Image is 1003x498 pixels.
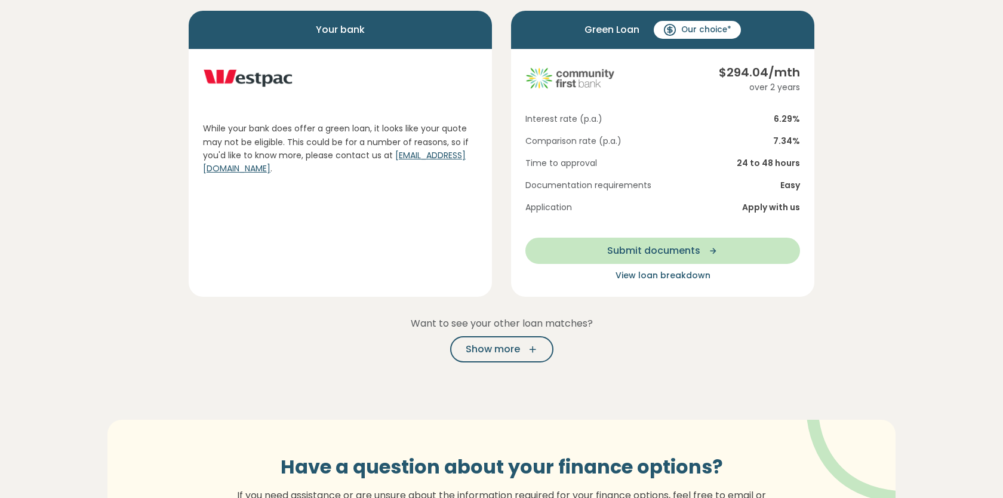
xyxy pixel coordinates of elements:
h3: Have a question about your finance options? [230,456,773,478]
span: Apply with us [742,201,800,214]
span: Submit documents [607,244,700,258]
span: Time to approval [525,157,597,170]
div: $ 294.04 /mth [719,63,800,81]
button: View loan breakdown [525,269,800,282]
span: Interest rate (p.a.) [525,113,602,125]
iframe: Chat Widget [943,441,1003,498]
span: Application [525,201,572,214]
p: While your bank does offer a green loan, it looks like your quote may not be eligible. This could... [203,122,478,176]
img: westpac logo [203,63,293,93]
span: Our choice* [681,24,731,36]
button: Show more [450,336,553,362]
span: View loan breakdown [616,269,710,281]
a: [EMAIL_ADDRESS][DOMAIN_NAME] [203,149,466,174]
span: Show more [466,342,520,356]
span: 6.29 % [774,113,800,125]
p: Want to see your other loan matches? [189,316,814,331]
span: 24 to 48 hours [737,157,800,170]
span: Documentation requirements [525,179,651,192]
span: Easy [780,179,800,192]
span: Your bank [316,20,365,39]
button: Submit documents [525,238,800,264]
span: Green Loan [584,20,639,39]
div: over 2 years [719,81,800,94]
img: community-first logo [525,63,615,93]
span: 7.34 % [773,135,800,147]
span: Comparison rate (p.a.) [525,135,622,147]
